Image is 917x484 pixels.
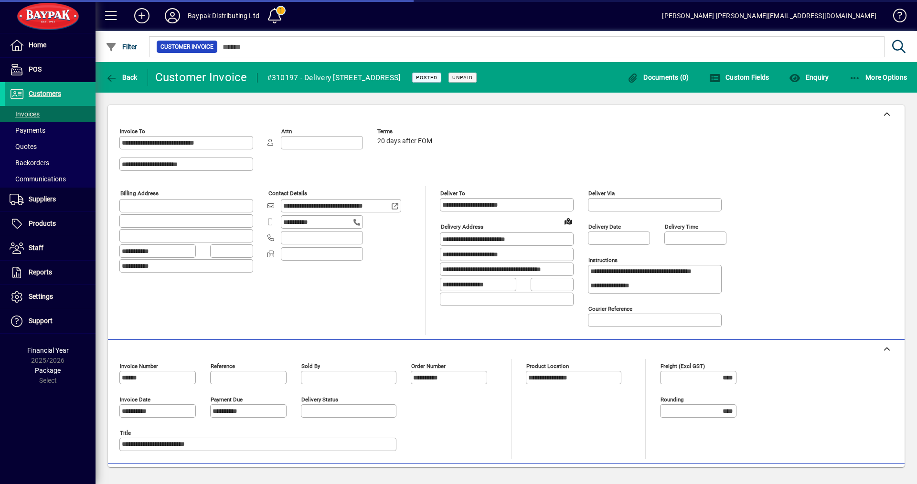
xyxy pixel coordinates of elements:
span: Enquiry [789,74,829,81]
button: Back [103,69,140,86]
mat-label: Deliver To [440,190,465,197]
span: Back [106,74,138,81]
a: Quotes [5,138,96,155]
mat-label: Invoice To [120,128,145,135]
a: POS [5,58,96,82]
span: Package [35,367,61,374]
a: Payments [5,122,96,138]
button: Profile [157,7,188,24]
a: Backorders [5,155,96,171]
span: More Options [849,74,907,81]
span: Payments [10,126,45,134]
span: Support [29,317,53,325]
button: Add [127,7,157,24]
span: Reports [29,268,52,276]
mat-label: Title [120,430,131,436]
mat-label: Rounding [661,396,683,403]
mat-label: Invoice date [120,396,150,403]
button: Filter [103,38,140,55]
a: View on map [561,213,576,229]
span: Products [29,220,56,227]
div: #310197 - Delivery [STREET_ADDRESS] [267,70,401,85]
div: Baypak Distributing Ltd [188,8,259,23]
span: Settings [29,293,53,300]
a: Products [5,212,96,236]
button: Custom Fields [707,69,772,86]
span: Home [29,41,46,49]
mat-label: Reference [211,363,235,369]
span: Unpaid [452,74,473,81]
span: Custom Fields [709,74,769,81]
a: Invoices [5,106,96,122]
a: Staff [5,236,96,260]
mat-label: Payment due [211,396,243,403]
span: Documents (0) [627,74,689,81]
a: Reports [5,261,96,284]
span: Communications [10,175,66,183]
button: More Options [847,69,910,86]
app-page-header-button: Back [96,69,148,86]
span: Filter [106,43,138,51]
mat-label: Freight (excl GST) [661,363,705,369]
mat-label: Sold by [301,363,320,369]
div: [PERSON_NAME] [PERSON_NAME][EMAIL_ADDRESS][DOMAIN_NAME] [662,8,876,23]
mat-label: Delivery time [665,223,698,230]
span: Financial Year [27,347,69,354]
button: Documents (0) [625,69,692,86]
span: Invoices [10,110,40,118]
a: Communications [5,171,96,187]
mat-label: Delivery date [588,223,621,230]
div: Customer Invoice [155,70,247,85]
mat-label: Order number [411,363,446,369]
a: Home [5,33,96,57]
span: Customer Invoice [160,42,213,52]
span: Quotes [10,143,37,150]
a: Knowledge Base [886,2,905,33]
span: Backorders [10,159,49,167]
mat-label: Product location [526,363,569,369]
mat-label: Deliver via [588,190,615,197]
span: Suppliers [29,195,56,203]
span: Customers [29,90,61,97]
mat-label: Delivery status [301,396,338,403]
span: 20 days after EOM [377,137,432,145]
a: Settings [5,285,96,309]
a: Suppliers [5,188,96,211]
span: Staff [29,244,43,252]
mat-label: Attn [281,128,292,135]
button: Enquiry [787,69,831,86]
mat-label: Invoice number [120,363,158,369]
span: POS [29,65,42,73]
span: Terms [377,128,435,135]
span: Posted [416,74,437,81]
mat-label: Courier Reference [588,305,632,312]
mat-label: Instructions [588,257,618,263]
a: Support [5,309,96,333]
